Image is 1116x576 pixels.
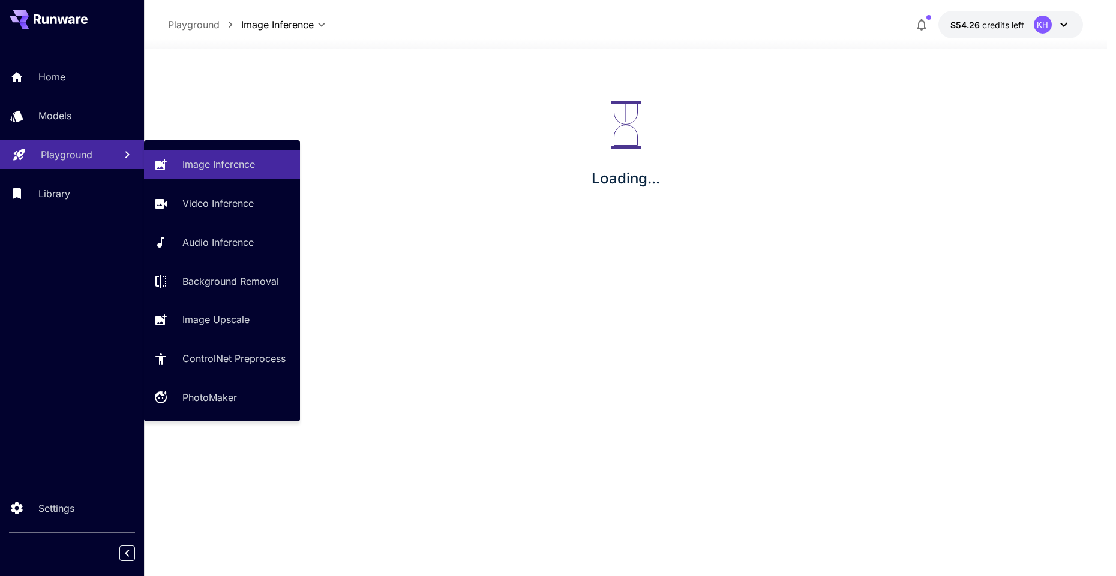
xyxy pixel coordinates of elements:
a: Background Removal [144,266,300,295]
p: Image Inference [182,157,255,171]
span: $54.26 [950,20,982,30]
p: Background Removal [182,274,279,288]
p: Loading... [592,168,660,189]
button: Collapse sidebar [119,545,135,561]
p: Library [38,186,70,201]
p: Home [38,70,65,84]
div: KH [1034,16,1052,34]
span: Image Inference [241,17,314,32]
p: Audio Inference [182,235,254,249]
p: PhotoMaker [182,390,237,405]
a: Image Upscale [144,305,300,334]
p: Models [38,108,71,123]
p: Video Inference [182,196,254,210]
a: Video Inference [144,189,300,218]
nav: breadcrumb [168,17,241,32]
button: $54.26038 [938,11,1083,38]
p: ControlNet Preprocess [182,351,286,366]
span: credits left [982,20,1024,30]
p: Playground [41,147,92,162]
p: Playground [168,17,220,32]
p: Image Upscale [182,312,250,327]
a: ControlNet Preprocess [144,344,300,373]
div: $54.26038 [950,19,1024,31]
a: PhotoMaker [144,383,300,412]
p: Settings [38,501,74,515]
a: Audio Inference [144,228,300,257]
a: Image Inference [144,150,300,179]
div: Collapse sidebar [128,542,144,564]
